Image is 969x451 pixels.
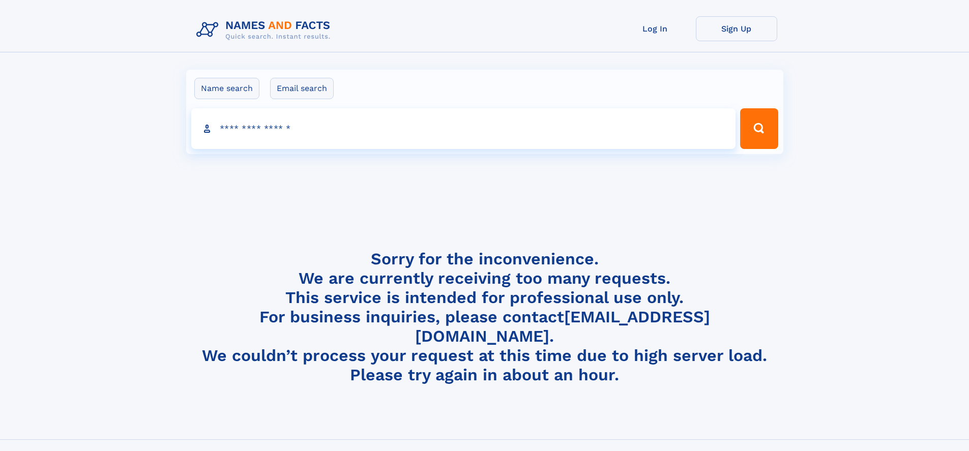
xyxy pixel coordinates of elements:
[192,249,777,385] h4: Sorry for the inconvenience. We are currently receiving too many requests. This service is intend...
[415,307,710,346] a: [EMAIL_ADDRESS][DOMAIN_NAME]
[696,16,777,41] a: Sign Up
[740,108,778,149] button: Search Button
[191,108,736,149] input: search input
[270,78,334,99] label: Email search
[194,78,259,99] label: Name search
[614,16,696,41] a: Log In
[192,16,339,44] img: Logo Names and Facts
